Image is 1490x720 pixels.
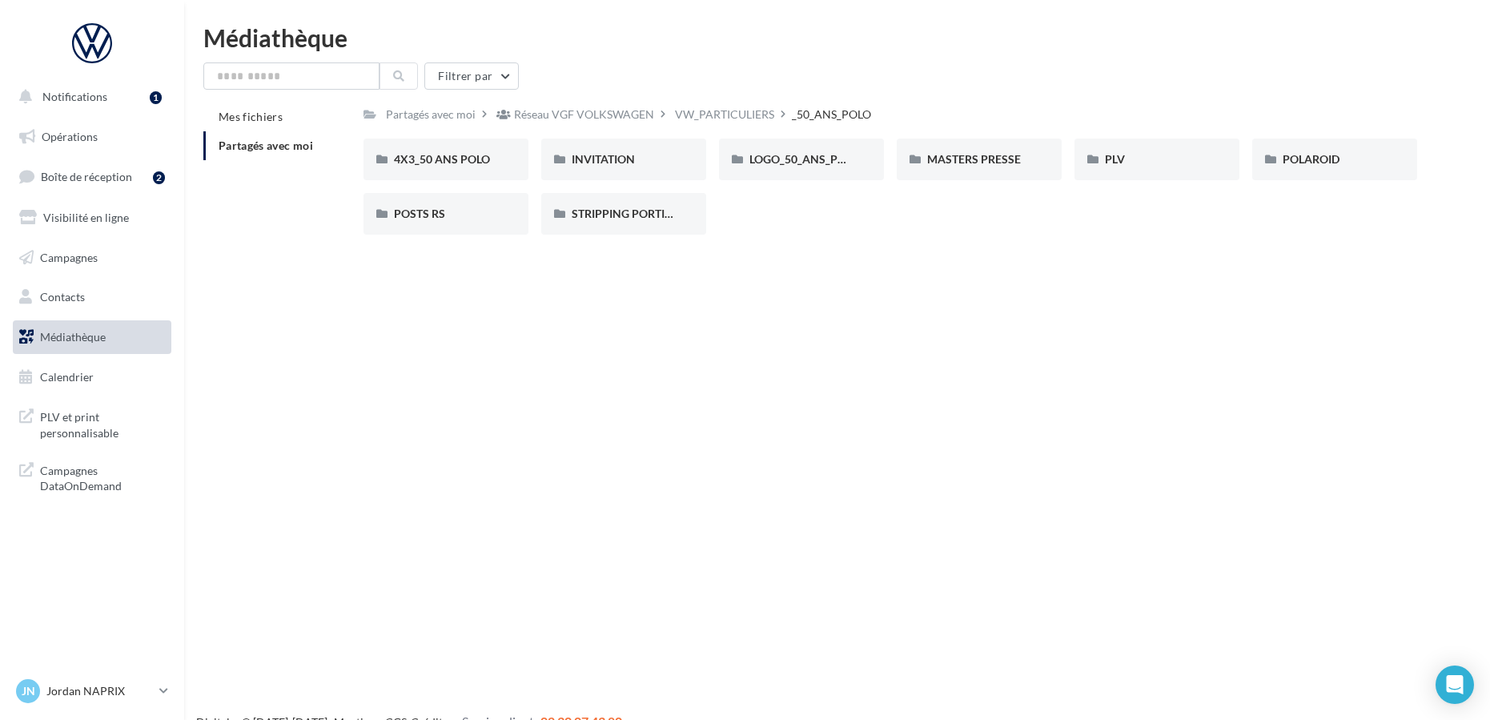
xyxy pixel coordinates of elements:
a: Contacts [10,280,175,314]
a: JN Jordan NAPRIX [13,676,171,706]
span: Mes fichiers [219,110,283,123]
a: Visibilité en ligne [10,201,175,235]
button: Filtrer par [424,62,519,90]
span: Médiathèque [40,330,106,344]
span: POSTS RS [394,207,445,220]
span: Campagnes [40,250,98,263]
span: INVITATION [572,152,635,166]
span: 4X3_50 ANS POLO [394,152,490,166]
div: Réseau VGF VOLKSWAGEN [514,107,654,123]
span: PLV et print personnalisable [40,406,165,440]
span: Boîte de réception [41,170,132,183]
span: POLAROID [1283,152,1339,166]
a: Opérations [10,120,175,154]
p: Jordan NAPRIX [46,683,153,699]
div: Open Intercom Messenger [1436,666,1474,704]
button: Notifications 1 [10,80,168,114]
a: Boîte de réception2 [10,159,175,194]
div: VW_PARTICULIERS [675,107,774,123]
a: Campagnes [10,241,175,275]
div: _50_ANS_POLO [792,107,871,123]
a: Calendrier [10,360,175,394]
a: PLV et print personnalisable [10,400,175,447]
span: JN [22,683,35,699]
span: Contacts [40,290,85,304]
span: Partagés avec moi [219,139,313,152]
span: PLV [1105,152,1125,166]
div: Partagés avec moi [386,107,476,123]
a: Campagnes DataOnDemand [10,453,175,501]
div: 1 [150,91,162,104]
div: Médiathèque [203,26,1471,50]
span: STRIPPING PORTIERE [572,207,685,220]
span: Opérations [42,130,98,143]
span: MASTERS PRESSE [927,152,1021,166]
span: Calendrier [40,370,94,384]
span: Notifications [42,90,107,103]
span: LOGO_50_ANS_POLO [749,152,860,166]
div: 2 [153,171,165,184]
span: Visibilité en ligne [43,211,129,224]
span: Campagnes DataOnDemand [40,460,165,494]
a: Médiathèque [10,320,175,354]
